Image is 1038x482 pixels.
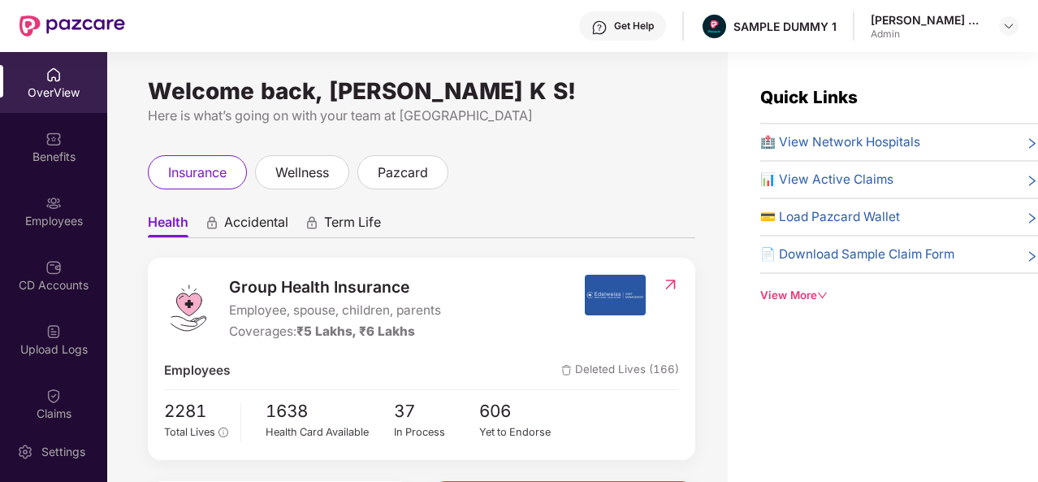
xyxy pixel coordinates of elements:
[164,426,215,438] span: Total Lives
[19,15,125,37] img: New Pazcare Logo
[164,398,228,425] span: 2281
[585,275,646,315] img: insurerIcon
[1026,211,1038,227] span: right
[148,106,695,126] div: Here is what’s going on with your team at [GEOGRAPHIC_DATA]
[760,287,1038,304] div: View More
[205,215,219,230] div: animation
[275,163,329,183] span: wellness
[703,15,726,38] img: Pazcare_Alternative_logo-01-01.png
[229,301,441,320] span: Employee, spouse, children, parents
[1026,248,1038,264] span: right
[148,214,188,237] span: Health
[324,214,381,237] span: Term Life
[45,259,62,276] img: svg+xml;base64,PHN2ZyBpZD0iQ0RfQWNjb3VudHMiIGRhdGEtbmFtZT0iQ0QgQWNjb3VudHMiIHhtbG5zPSJodHRwOi8vd3...
[164,361,230,380] span: Employees
[760,170,893,189] span: 📊 View Active Claims
[148,85,695,98] div: Welcome back, [PERSON_NAME] K S!
[871,28,984,41] div: Admin
[45,388,62,404] img: svg+xml;base64,PHN2ZyBpZD0iQ2xhaW0iIHhtbG5zPSJodHRwOi8vd3d3LnczLm9yZy8yMDAwL3N2ZyIgd2lkdGg9IjIwIi...
[871,12,984,28] div: [PERSON_NAME] K S
[17,444,33,460] img: svg+xml;base64,PHN2ZyBpZD0iU2V0dGluZy0yMHgyMCIgeG1sbnM9Imh0dHA6Ly93d3cudzMub3JnLzIwMDAvc3ZnIiB3aW...
[224,214,288,237] span: Accidental
[561,361,679,380] span: Deleted Lives (166)
[760,132,920,152] span: 🏥 View Network Hospitals
[378,163,428,183] span: pazcard
[817,290,828,301] span: down
[394,424,480,441] div: In Process
[45,131,62,147] img: svg+xml;base64,PHN2ZyBpZD0iQmVuZWZpdHMiIHhtbG5zPSJodHRwOi8vd3d3LnczLm9yZy8yMDAwL3N2ZyIgd2lkdGg9Ij...
[164,284,213,332] img: logo
[45,324,62,340] img: svg+xml;base64,PHN2ZyBpZD0iVXBsb2FkX0xvZ3MiIGRhdGEtbmFtZT0iVXBsb2FkIExvZ3MiIHhtbG5zPSJodHRwOi8vd3...
[168,163,227,183] span: insurance
[1002,20,1015,33] img: svg+xml;base64,PHN2ZyBpZD0iRHJvcGRvd24tMzJ4MzIiIHhtbG5zPSJodHRwOi8vd3d3LnczLm9yZy8yMDAwL3N2ZyIgd2...
[614,20,654,33] div: Get Help
[229,322,441,341] div: Coverages:
[37,444,90,460] div: Settings
[479,398,565,425] span: 606
[733,19,837,34] div: SAMPLE DUMMY 1
[760,87,858,107] span: Quick Links
[45,67,62,83] img: svg+xml;base64,PHN2ZyBpZD0iSG9tZSIgeG1sbnM9Imh0dHA6Ly93d3cudzMub3JnLzIwMDAvc3ZnIiB3aWR0aD0iMjAiIG...
[266,424,394,441] div: Health Card Available
[561,365,572,376] img: deleteIcon
[479,424,565,441] div: Yet to Endorse
[229,275,441,299] span: Group Health Insurance
[45,195,62,211] img: svg+xml;base64,PHN2ZyBpZD0iRW1wbG95ZWVzIiB4bWxucz0iaHR0cDovL3d3dy53My5vcmcvMjAwMC9zdmciIHdpZHRoPS...
[305,215,319,230] div: animation
[296,324,415,339] span: ₹5 Lakhs, ₹6 Lakhs
[591,20,608,36] img: svg+xml;base64,PHN2ZyBpZD0iSGVscC0zMngzMiIgeG1sbnM9Imh0dHA6Ly93d3cudzMub3JnLzIwMDAvc3ZnIiB3aWR0aD...
[662,276,679,293] img: RedirectIcon
[760,245,954,264] span: 📄 Download Sample Claim Form
[266,398,394,425] span: 1638
[394,398,480,425] span: 37
[1026,136,1038,152] span: right
[1026,173,1038,189] span: right
[760,207,900,227] span: 💳 Load Pazcard Wallet
[218,428,227,436] span: info-circle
